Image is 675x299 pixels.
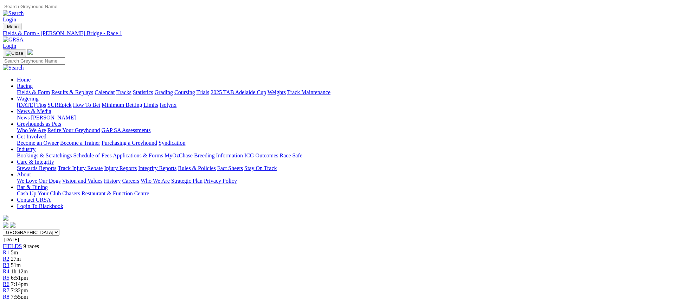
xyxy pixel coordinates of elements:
[17,89,672,96] div: Racing
[116,89,131,95] a: Tracks
[174,89,195,95] a: Coursing
[23,243,39,249] span: 9 races
[287,89,330,95] a: Track Maintenance
[6,51,23,56] img: Close
[196,89,209,95] a: Trials
[17,77,31,83] a: Home
[17,165,672,171] div: Care & Integrity
[17,165,56,171] a: Stewards Reports
[17,134,46,139] a: Get Involved
[279,152,302,158] a: Race Safe
[102,140,157,146] a: Purchasing a Greyhound
[11,262,21,268] span: 51m
[3,17,16,22] a: Login
[3,281,9,287] a: R6
[160,102,176,108] a: Isolynx
[17,102,46,108] a: [DATE] Tips
[17,190,61,196] a: Cash Up Your Club
[73,152,111,158] a: Schedule of Fees
[17,89,50,95] a: Fields & Form
[17,184,48,190] a: Bar & Dining
[11,287,28,293] span: 7:32pm
[95,89,115,95] a: Calendar
[165,152,193,158] a: MyOzChase
[3,275,9,281] a: R5
[51,89,93,95] a: Results & Replays
[11,275,28,281] span: 6:51pm
[141,178,170,184] a: Who We Are
[7,24,19,29] span: Menu
[62,190,149,196] a: Chasers Restaurant & Function Centre
[17,140,59,146] a: Become an Owner
[17,203,63,209] a: Login To Blackbook
[17,127,46,133] a: Who We Are
[194,152,243,158] a: Breeding Information
[60,140,100,146] a: Become a Trainer
[244,165,277,171] a: Stay On Track
[17,178,672,184] div: About
[17,108,51,114] a: News & Media
[11,256,21,262] span: 27m
[178,165,216,171] a: Rules & Policies
[3,268,9,274] a: R4
[133,89,153,95] a: Statistics
[17,171,31,177] a: About
[11,281,28,287] span: 7:14pm
[58,165,103,171] a: Track Injury Rebate
[17,115,672,121] div: News & Media
[47,102,71,108] a: SUREpick
[102,102,158,108] a: Minimum Betting Limits
[73,102,101,108] a: How To Bet
[17,102,672,108] div: Wagering
[17,115,30,121] a: News
[17,83,33,89] a: Racing
[3,287,9,293] a: R7
[3,3,65,10] input: Search
[17,152,72,158] a: Bookings & Scratchings
[17,96,39,102] a: Wagering
[11,249,18,255] span: 5m
[17,121,61,127] a: Greyhounds as Pets
[244,152,278,158] a: ICG Outcomes
[47,127,100,133] a: Retire Your Greyhound
[17,152,672,159] div: Industry
[159,140,185,146] a: Syndication
[3,243,22,249] a: FIELDS
[27,49,33,55] img: logo-grsa-white.png
[104,165,137,171] a: Injury Reports
[17,127,672,134] div: Greyhounds as Pets
[3,37,24,43] img: GRSA
[102,127,151,133] a: GAP SA Assessments
[3,43,16,49] a: Login
[11,268,28,274] span: 1h 12m
[3,249,9,255] a: R1
[17,190,672,197] div: Bar & Dining
[3,236,65,243] input: Select date
[17,140,672,146] div: Get Involved
[3,222,8,228] img: facebook.svg
[10,222,15,228] img: twitter.svg
[217,165,243,171] a: Fact Sheets
[3,10,24,17] img: Search
[171,178,202,184] a: Strategic Plan
[17,178,60,184] a: We Love Our Dogs
[31,115,76,121] a: [PERSON_NAME]
[17,197,51,203] a: Contact GRSA
[104,178,121,184] a: History
[122,178,139,184] a: Careers
[3,23,21,30] button: Toggle navigation
[204,178,237,184] a: Privacy Policy
[3,50,26,57] button: Toggle navigation
[3,65,24,71] img: Search
[3,215,8,221] img: logo-grsa-white.png
[3,262,9,268] a: R3
[3,256,9,262] a: R2
[3,30,672,37] a: Fields & Form - [PERSON_NAME] Bridge - Race 1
